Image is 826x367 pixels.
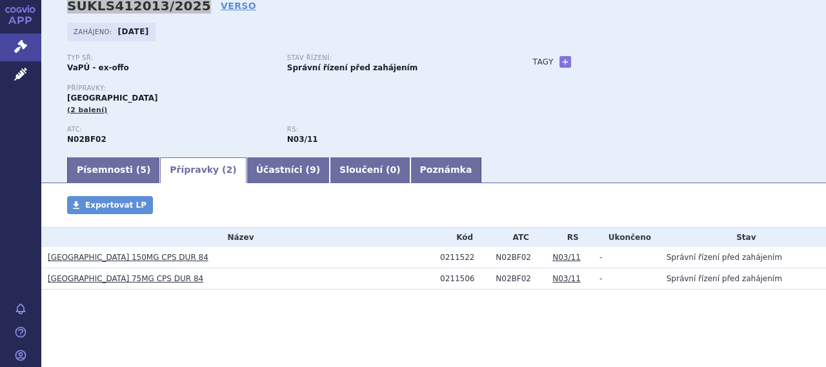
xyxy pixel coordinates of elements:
[118,27,149,36] strong: [DATE]
[489,228,546,247] th: ATC
[67,196,153,214] a: Exportovat LP
[67,94,158,103] span: [GEOGRAPHIC_DATA]
[67,126,274,134] p: ATC:
[599,274,602,283] span: -
[552,253,581,262] a: N03/11
[330,157,410,183] a: Sloučení (0)
[593,228,660,247] th: Ukončeno
[660,228,826,247] th: Stav
[533,54,554,70] h3: Tagy
[660,247,826,268] td: Správní řízení před zahájením
[434,228,489,247] th: Kód
[287,54,494,62] p: Stav řízení:
[247,157,330,183] a: Účastníci (9)
[67,54,274,62] p: Typ SŘ:
[67,157,160,183] a: Písemnosti (5)
[489,268,546,290] td: PREGABALIN
[85,201,146,210] span: Exportovat LP
[440,253,489,262] div: 0211522
[390,164,396,175] span: 0
[410,157,482,183] a: Poznámka
[48,274,203,283] a: [GEOGRAPHIC_DATA] 75MG CPS DUR 84
[74,26,114,37] span: Zahájeno:
[440,274,489,283] div: 0211506
[227,164,233,175] span: 2
[41,228,434,247] th: Název
[67,63,129,72] strong: VaPÚ - ex-offo
[559,56,571,68] a: +
[599,253,602,262] span: -
[546,228,593,247] th: RS
[67,106,108,114] span: (2 balení)
[552,274,581,283] a: N03/11
[310,164,316,175] span: 9
[287,63,418,72] strong: Správní řízení před zahájením
[140,164,146,175] span: 5
[287,135,318,144] strong: pregabalin
[287,126,494,134] p: RS:
[67,84,507,92] p: Přípravky:
[48,253,208,262] a: [GEOGRAPHIC_DATA] 150MG CPS DUR 84
[660,268,826,290] td: Správní řízení před zahájením
[489,247,546,268] td: PREGABALIN
[67,135,106,144] strong: PREGABALIN
[160,157,246,183] a: Přípravky (2)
